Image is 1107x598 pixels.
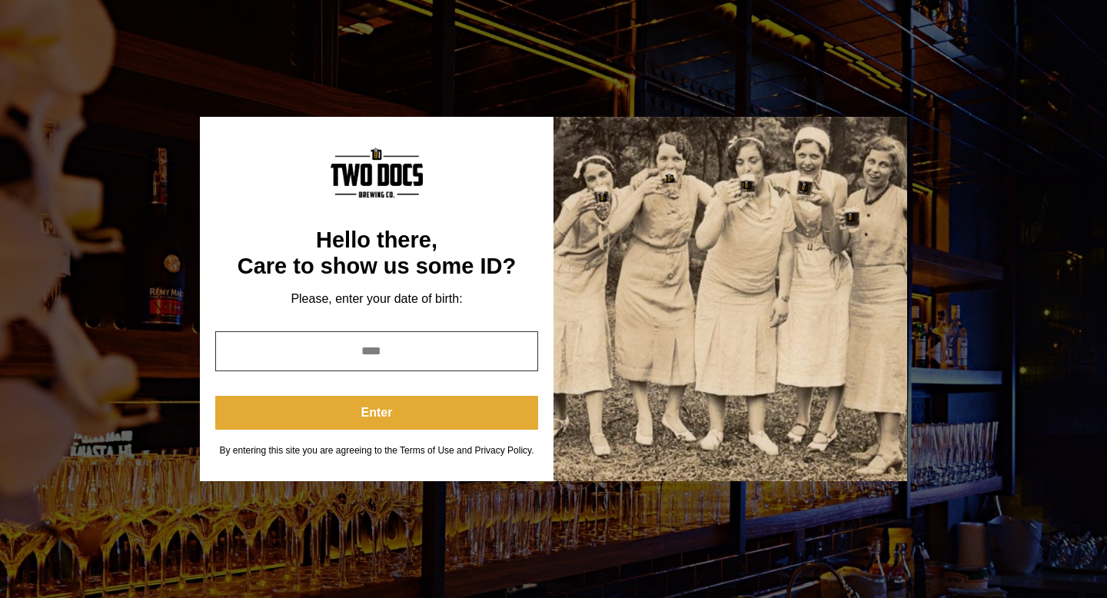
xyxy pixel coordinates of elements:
div: Please, enter your date of birth: [215,291,538,307]
div: Hello there, Care to show us some ID? [215,228,538,279]
input: year [215,331,538,371]
img: Content Logo [331,148,423,198]
button: Enter [215,396,538,430]
div: By entering this site you are agreeing to the Terms of Use and Privacy Policy. [215,445,538,457]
